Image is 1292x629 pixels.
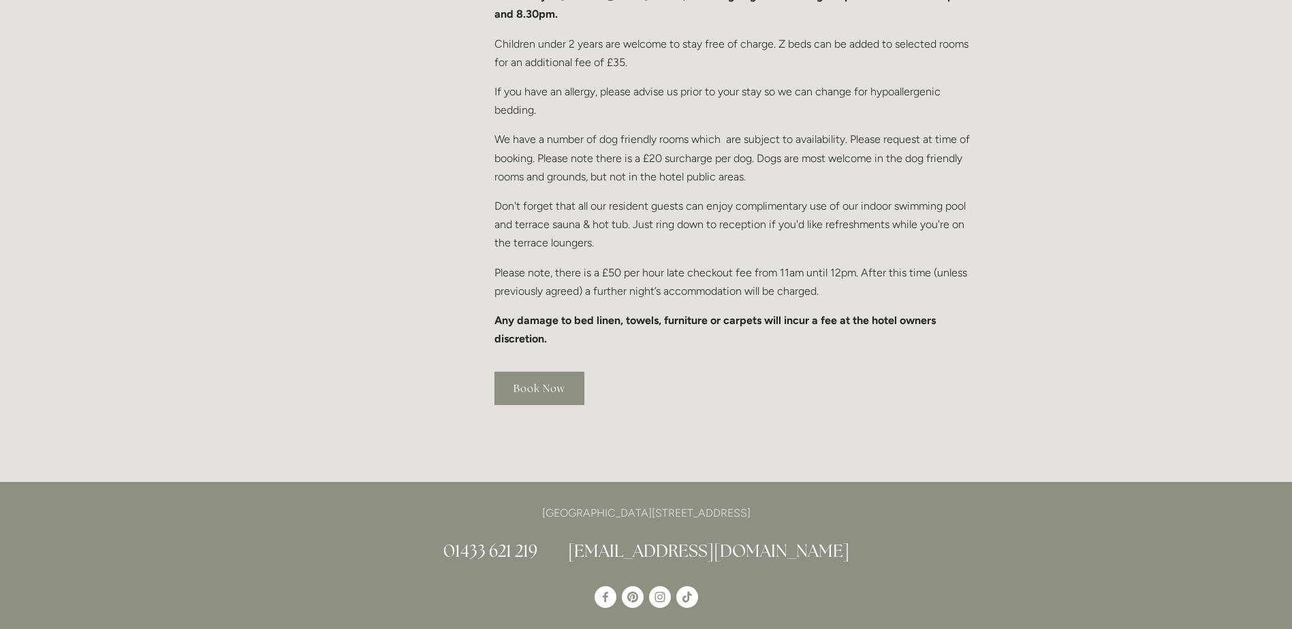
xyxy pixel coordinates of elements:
[494,314,939,345] strong: Any damage to bed linen, towels, furniture or carpets will incur a fee at the hotel owners discre...
[443,540,537,562] a: 01433 621 219
[676,586,698,608] a: TikTok
[649,586,671,608] a: Instagram
[494,263,972,300] p: Please note, there is a £50 per hour late checkout fee from 11am until 12pm. After this time (unl...
[595,586,616,608] a: Losehill House Hotel & Spa
[494,372,584,405] a: Book Now
[622,586,644,608] a: Pinterest
[494,197,972,253] p: Don't forget that all our resident guests can enjoy complimentary use of our indoor swimming pool...
[568,540,849,562] a: [EMAIL_ADDRESS][DOMAIN_NAME]
[494,35,972,71] p: Children under 2 years are welcome to stay free of charge. Z beds can be added to selected rooms ...
[494,130,972,186] p: We have a number of dog friendly rooms which are subject to availability. Please request at time ...
[494,82,972,119] p: If you have an allergy, please advise us prior to your stay so we can change for hypoallergenic b...
[321,504,972,522] p: [GEOGRAPHIC_DATA][STREET_ADDRESS]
